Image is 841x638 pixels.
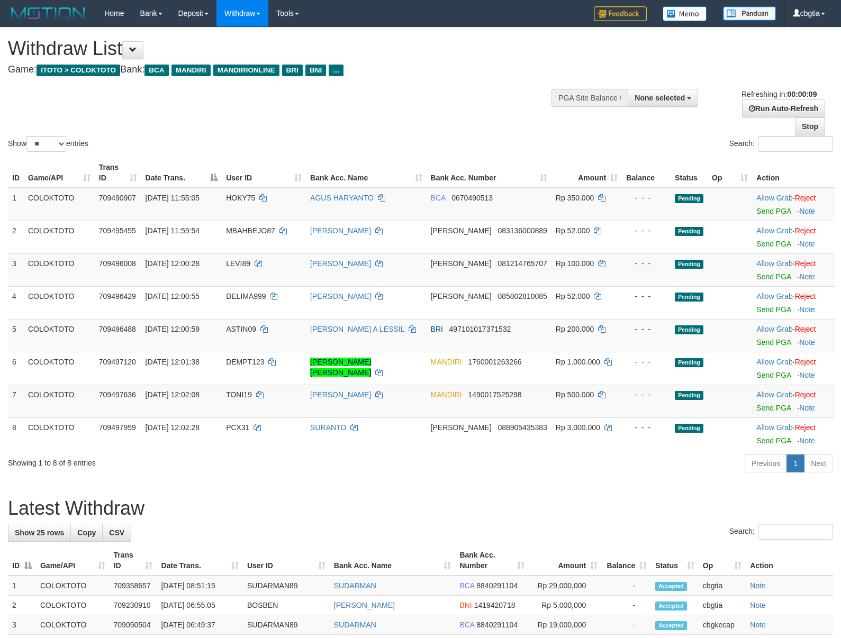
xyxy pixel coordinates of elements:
div: - - - [626,258,666,269]
span: Rp 52.000 [556,226,590,235]
a: Allow Grab [756,292,792,300]
label: Show entries [8,136,88,152]
th: Action [746,545,833,576]
td: cbgtia [699,576,746,596]
th: Amount: activate to sort column ascending [529,545,602,576]
span: Copy 1419420718 to clipboard [474,601,516,609]
td: · [752,188,835,221]
span: · [756,390,794,399]
span: Copy 1490017525298 to clipboard [468,390,521,399]
span: ASTIN09 [226,325,256,333]
th: Op: activate to sort column ascending [708,158,752,188]
span: Copy 8840291104 to clipboard [476,581,518,590]
td: · [752,352,835,385]
span: Copy 1760001263266 to clipboard [468,358,521,366]
a: Allow Grab [756,358,792,366]
td: Rp 19,000,000 [529,615,602,635]
a: [PERSON_NAME] [310,259,371,268]
span: Rp 500.000 [556,390,594,399]
td: COLOKTOTO [24,417,95,450]
th: User ID: activate to sort column ascending [243,545,330,576]
a: SUDARMAN [334,621,376,629]
th: Game/API: activate to sort column ascending [24,158,95,188]
span: BNI [305,65,326,76]
a: Note [799,338,815,347]
span: 709497636 [99,390,136,399]
h1: Latest Withdraw [8,498,833,519]
td: 8 [8,417,24,450]
div: - - - [626,193,666,203]
img: MOTION_logo.png [8,5,88,21]
td: - [602,576,651,596]
td: 6 [8,352,24,385]
a: Note [799,305,815,314]
a: Allow Grab [756,259,792,268]
td: COLOKTOTO [36,596,110,615]
td: 1 [8,576,36,596]
span: Rp 200.000 [556,325,594,333]
label: Search: [729,524,833,540]
a: Reject [795,194,816,202]
a: [PERSON_NAME] [310,226,371,235]
a: Reject [795,292,816,300]
a: Reject [795,226,816,235]
span: · [756,226,794,235]
span: MANDIRI [431,358,462,366]
th: Bank Acc. Number: activate to sort column ascending [455,545,528,576]
span: PCX31 [226,423,249,432]
td: COLOKTOTO [24,352,95,385]
span: Pending [675,227,703,236]
img: panduan.png [723,6,776,21]
td: Rp 29,000,000 [529,576,602,596]
td: COLOKTOTO [24,319,95,352]
a: Allow Grab [756,226,792,235]
a: Note [799,436,815,445]
td: BOSBEN [243,596,330,615]
span: MANDIRI [171,65,211,76]
span: · [756,194,794,202]
span: HOKY75 [226,194,255,202]
td: COLOKTOTO [36,576,110,596]
span: · [756,358,794,366]
span: Rp 350.000 [556,194,594,202]
a: Reject [795,259,816,268]
a: Note [799,207,815,215]
span: Copy 088905435383 to clipboard [498,423,547,432]
a: Reject [795,423,816,432]
span: [DATE] 12:01:38 [146,358,200,366]
td: · [752,286,835,319]
span: · [756,292,794,300]
span: 709495455 [99,226,136,235]
td: [DATE] 06:49:37 [157,615,243,635]
span: LEVI89 [226,259,250,268]
span: None selected [635,94,685,102]
td: 7 [8,385,24,417]
div: Showing 1 to 8 of 8 entries [8,453,342,468]
input: Search: [758,524,833,540]
span: BCA [144,65,168,76]
a: Note [799,240,815,248]
td: 1 [8,188,24,221]
td: 2 [8,221,24,253]
a: Send PGA [756,240,791,248]
span: [DATE] 12:02:08 [146,390,200,399]
td: SUDARMAN89 [243,576,330,596]
th: Trans ID: activate to sort column ascending [110,545,157,576]
span: Copy [77,528,96,537]
a: Allow Grab [756,194,792,202]
td: COLOKTOTO [24,253,95,286]
td: cbgkecap [699,615,746,635]
a: Send PGA [756,371,791,379]
div: - - - [626,324,666,334]
span: BRI [282,65,303,76]
td: Rp 5,000,000 [529,596,602,615]
span: · [756,423,794,432]
span: · [756,325,794,333]
td: COLOKTOTO [24,385,95,417]
a: CSV [102,524,131,542]
a: Note [750,621,766,629]
span: Pending [675,358,703,367]
a: Note [750,601,766,609]
th: User ID: activate to sort column ascending [222,158,306,188]
a: Run Auto-Refresh [742,99,825,117]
